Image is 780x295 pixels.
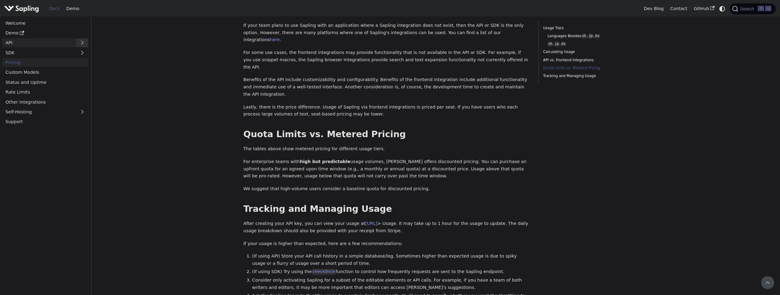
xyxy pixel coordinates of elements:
a: Contact [667,4,691,13]
kbd: ⌘ [758,6,764,11]
button: Expand sidebar category 'API' [76,38,88,47]
h2: Tracking and Managing Usage [243,204,530,215]
button: Search (Command+K) [730,3,775,14]
li: Consider only activating Sapling for a subset of the editable elements or API calls. For example,... [252,277,530,291]
p: After creating your API key, you can view your usage at > Usage. It may take up to 1 hour for the... [243,220,530,235]
button: Scroll back to top [761,276,774,289]
a: Usage Tiers [543,25,626,31]
button: Switch between dark and light mode (currently system mode) [718,4,727,13]
kbd: K [765,6,771,11]
p: If your usage is higher than expected, here are a few recommendations: [243,240,530,247]
p: For enterprise teams with usage volumes, [PERSON_NAME] offers discounted pricing. You can purchas... [243,158,530,180]
a: Languages Besideszh,jp,ko [548,33,624,39]
a: Dev Blog [640,4,667,13]
a: Tracking and Managing Usage [543,73,626,79]
a: zh,jp,ko [548,41,624,47]
a: Self-Hosting [2,108,88,116]
code: zh [548,41,553,47]
p: Benefits of the API include customizability and configurability. Benefits of the frontend integra... [243,76,530,98]
a: [URL] [365,221,378,226]
li: (If using API) Store your API call history in a simple database/log. Sometimes higher than expect... [252,253,530,267]
a: here [270,37,279,42]
a: API vs. Frontend Integrations [543,57,626,63]
p: If your team plans to use Sapling with an application where a Sapling integration does not exist,... [243,22,530,44]
code: ko [561,41,566,47]
button: Expand sidebar category 'SDK' [76,48,88,57]
a: API [2,38,76,47]
p: We suggest that high-volume users consider a baseline quota for discounted pricing. [243,185,530,193]
a: Welcome [2,19,88,27]
a: Support [2,117,88,126]
code: jp [588,34,594,39]
p: The tables above show metered pricing for different usage tiers. [243,145,530,153]
h2: Quota Limits vs. Metered Pricing [243,129,530,140]
a: Docs [46,4,63,13]
p: Lastly, there is the price difference. Usage of Sapling via frontend integrations is priced per s... [243,104,530,118]
a: Rate Limits [2,88,88,97]
a: Sapling.ai [4,4,41,13]
a: Quota Limits vs. Metered Pricing [543,65,626,71]
code: ko [594,34,600,39]
a: Custom Models [2,68,88,77]
code: checkOnce [312,269,336,275]
code: zh [581,34,587,39]
a: Status and Uptime [2,78,88,87]
a: GitHub [690,4,718,13]
span: Search [738,6,758,11]
code: jp [554,41,560,47]
strong: high but predictable [300,159,350,164]
li: (If using SDK) Try using the function to control how frequently requests are sent to the Sapling ... [252,268,530,275]
a: Calculating Usage [543,49,626,55]
a: checkOnce [312,269,336,274]
img: Sapling.ai [4,4,39,13]
a: Demo [63,4,83,13]
a: SDK [2,48,76,57]
a: Pricing [2,58,88,67]
a: Demo [2,29,88,37]
p: For some use cases, the frontend integrations may provide functionality that is not available in ... [243,49,530,71]
a: Other Integrations [2,98,88,106]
